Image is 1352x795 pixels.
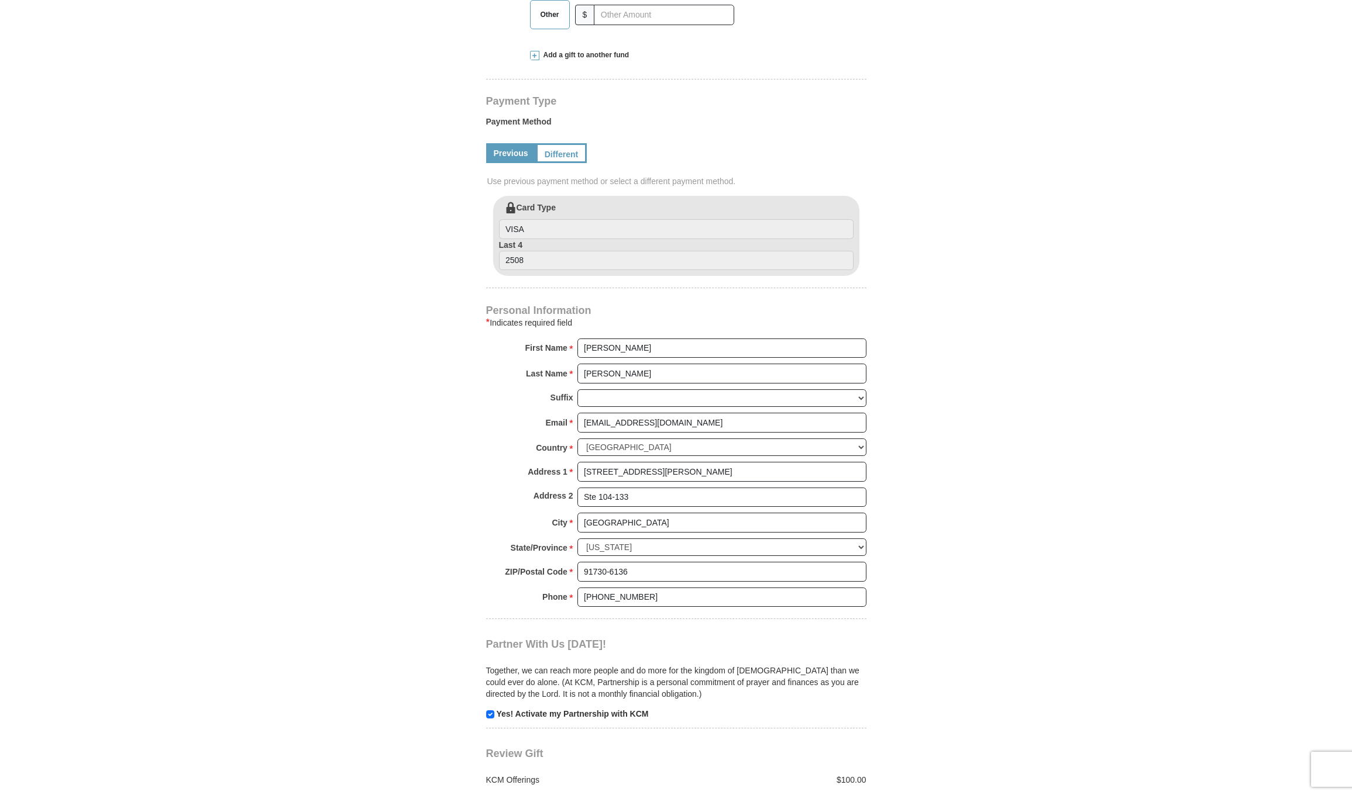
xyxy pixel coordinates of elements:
input: Last 4 [499,251,854,271]
label: Payment Method [486,116,866,133]
a: Previous [486,143,536,163]
strong: Country [536,440,567,456]
input: Other Amount [594,5,734,25]
input: Card Type [499,219,854,239]
span: $ [575,5,595,25]
strong: Email [546,414,567,431]
strong: Suffix [551,389,573,406]
strong: Last Name [526,365,567,382]
a: Different [536,143,587,163]
span: Use previous payment method or select a different payment method. [487,175,868,187]
h4: Payment Type [486,96,866,106]
strong: ZIP/Postal Code [505,564,567,580]
strong: Address 2 [534,488,573,504]
strong: Yes! Activate my Partnership with KCM [496,709,648,718]
div: Indicates required field [486,316,866,330]
span: Other [535,6,565,23]
label: Last 4 [499,239,854,271]
span: Partner With Us [DATE]! [486,638,607,650]
strong: Phone [542,589,567,605]
label: Card Type [499,202,854,239]
strong: City [552,514,567,531]
strong: State/Province [511,540,567,556]
span: Review Gift [486,748,543,759]
p: Together, we can reach more people and do more for the kingdom of [DEMOGRAPHIC_DATA] than we coul... [486,665,866,700]
strong: Address 1 [528,464,567,480]
span: Add a gift to another fund [539,50,629,60]
h4: Personal Information [486,306,866,315]
div: KCM Offerings [480,774,676,786]
strong: First Name [525,340,567,356]
div: $100.00 [676,774,873,786]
